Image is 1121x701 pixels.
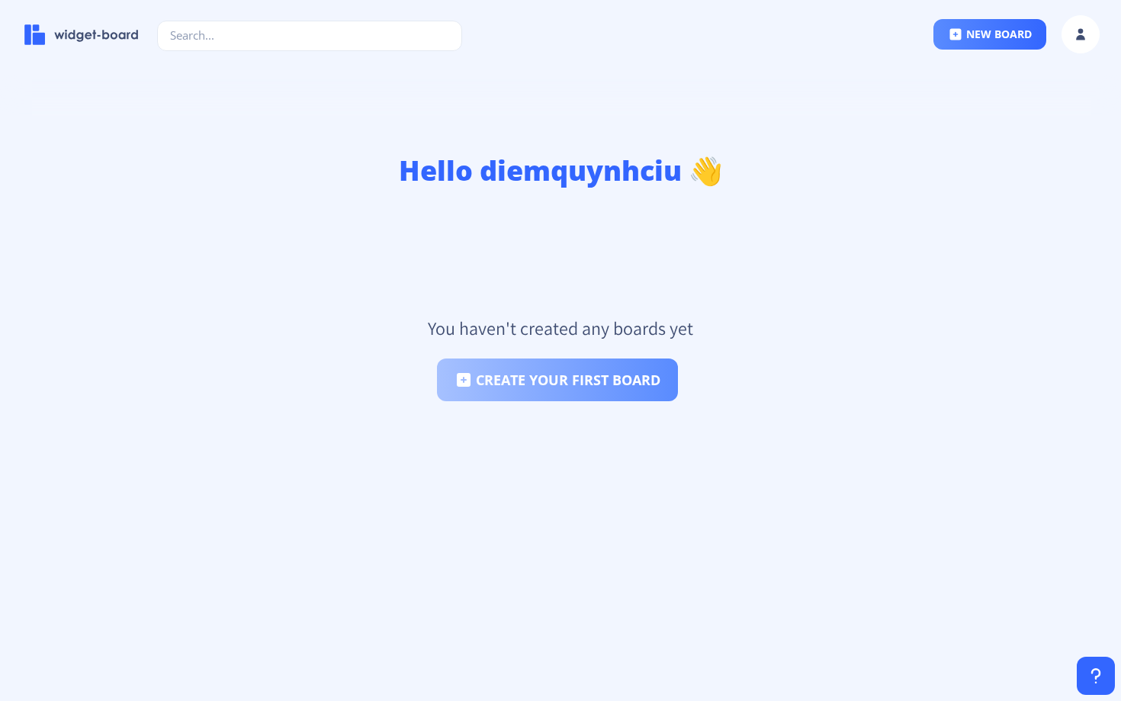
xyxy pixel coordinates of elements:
input: Search... [157,21,462,51]
button: new board [933,19,1046,50]
h1: Hello diemquynhciu 👋 [24,153,1097,189]
button: create your first board [437,359,678,401]
p: You haven't created any boards yet [428,316,693,340]
img: logo-name.svg [24,24,139,45]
